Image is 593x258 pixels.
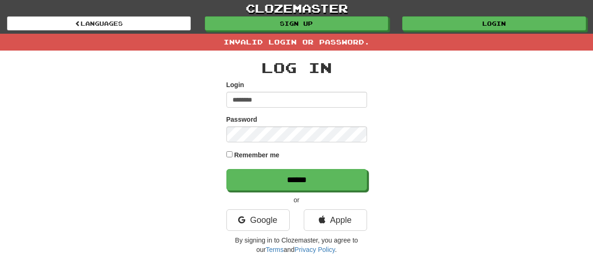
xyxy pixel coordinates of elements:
a: Login [402,16,586,30]
label: Password [226,115,257,124]
p: By signing in to Clozemaster, you agree to our and . [226,236,367,254]
a: Languages [7,16,191,30]
a: Sign up [205,16,389,30]
label: Remember me [234,150,279,160]
a: Terms [266,246,284,253]
a: Apple [304,209,367,231]
p: or [226,195,367,205]
label: Login [226,80,244,89]
a: Google [226,209,290,231]
a: Privacy Policy [294,246,335,253]
h2: Log In [226,60,367,75]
